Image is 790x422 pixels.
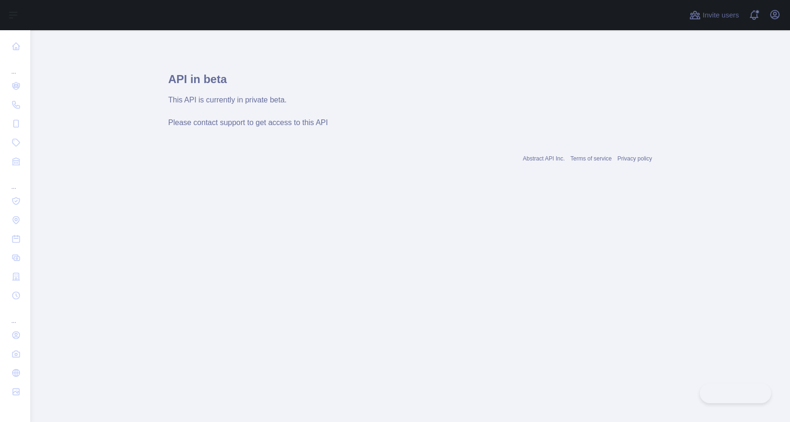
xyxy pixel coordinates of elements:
button: Invite users [687,8,741,23]
div: ... [8,172,23,191]
span: Please contact support to get access to this API [168,118,328,127]
span: Invite users [703,10,739,21]
a: Abstract API Inc. [523,155,565,162]
div: This API is currently in private beta. [168,94,652,106]
h1: API in beta [168,72,652,94]
div: ... [8,306,23,325]
iframe: Toggle Customer Support [700,383,771,403]
a: Privacy policy [618,155,652,162]
div: ... [8,57,23,76]
a: Terms of service [570,155,611,162]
